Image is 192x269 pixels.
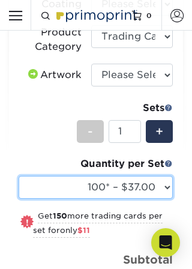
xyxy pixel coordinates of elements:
strong: 150 [53,211,67,220]
div: Open Intercom Messenger [151,228,180,257]
span: - [88,122,93,141]
div: Artwork [26,68,82,82]
div: Quantity per Set [19,157,173,171]
span: 0 [146,11,152,19]
div: Sets [77,101,173,115]
img: Primoprint [53,5,140,24]
small: Get more trading cards per set for [33,211,163,238]
span: ! [26,216,29,229]
span: + [155,122,163,141]
strong: Subtotal [123,253,173,266]
span: only [60,226,90,235]
span: $11 [77,226,90,235]
div: Product Category [10,25,82,54]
